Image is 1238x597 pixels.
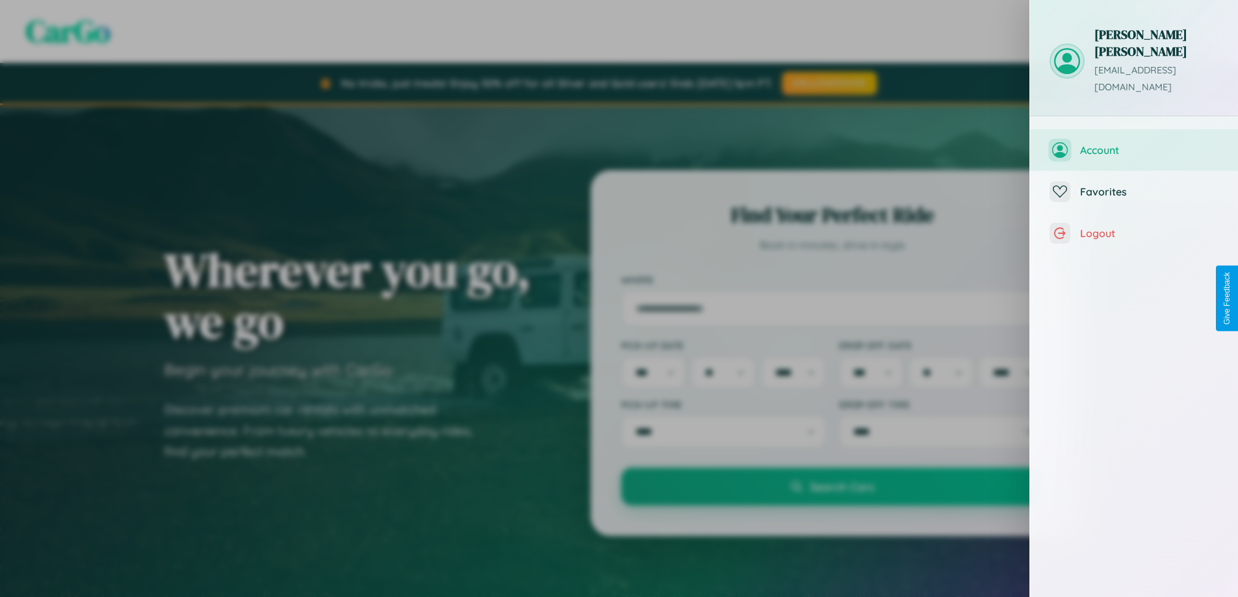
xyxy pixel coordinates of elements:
[1030,212,1238,254] button: Logout
[1222,272,1232,325] div: Give Feedback
[1080,227,1219,240] span: Logout
[1080,144,1219,157] span: Account
[1094,26,1219,60] h3: [PERSON_NAME] [PERSON_NAME]
[1030,171,1238,212] button: Favorites
[1080,185,1219,198] span: Favorites
[1030,129,1238,171] button: Account
[1094,62,1219,96] p: [EMAIL_ADDRESS][DOMAIN_NAME]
